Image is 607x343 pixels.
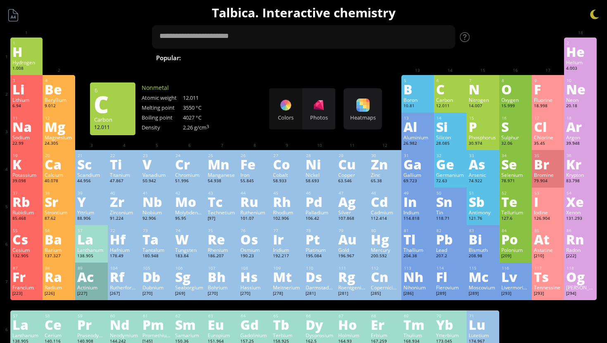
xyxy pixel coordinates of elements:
div: Ra [45,270,73,283]
div: 11 [13,115,41,121]
div: 37 [13,190,41,196]
div: Radon [566,247,595,253]
div: Neon [566,96,595,103]
div: 38 [45,190,73,196]
div: Ar [566,120,595,133]
div: Kr [566,157,595,171]
div: Lithium [12,96,41,103]
div: H [12,45,41,58]
div: Be [45,82,73,96]
div: 24.305 [45,141,73,147]
div: Strontium [45,209,73,216]
div: Xe [566,195,595,208]
div: Ca [45,157,73,171]
div: 118 [567,265,595,271]
div: K [12,157,41,171]
div: 58 [45,313,73,319]
div: 20 [45,153,73,158]
div: Potassium [12,171,41,178]
div: 86 [567,228,595,233]
div: 137.327 [45,253,73,260]
div: Fr [12,270,41,283]
div: Francium [12,284,41,291]
div: 131.293 [566,216,595,222]
div: 83.798 [566,178,595,185]
div: Radium [45,284,73,291]
div: 1 [13,40,41,46]
div: [PERSON_NAME] [566,284,595,291]
div: Ce [45,318,73,331]
div: Og [566,270,595,283]
div: Xenon [566,209,595,216]
div: Sodium [12,134,41,141]
div: Helium [566,59,595,66]
div: Ne [566,82,595,96]
div: Krypton [566,171,595,178]
div: He [566,45,595,58]
div: Rb [12,195,41,208]
div: [294] [566,291,595,297]
div: 87.62 [45,216,73,222]
div: 54 [567,190,595,196]
div: Rn [566,233,595,246]
div: 2 [567,40,595,46]
div: Sr [45,195,73,208]
div: 19 [13,153,41,158]
div: Mg [45,120,73,133]
div: Magnesium [45,134,73,141]
div: Calcium [45,171,73,178]
div: 3 [13,78,41,83]
div: 39.948 [566,141,595,147]
div: 4.003 [566,66,595,72]
div: Cesium [12,247,41,253]
div: 57 [13,313,41,319]
div: 22.99 [12,141,41,147]
div: [222] [566,253,595,260]
div: 20.18 [566,103,595,110]
div: Cs [12,233,41,246]
h1: Talbica. Interactive chemistry [4,4,603,21]
div: 10 [567,78,595,83]
div: 55 [13,228,41,233]
div: Hydrogen [12,59,41,66]
div: 4 [45,78,73,83]
div: 88 [45,265,73,271]
div: 56 [45,228,73,233]
div: Cerium [45,332,73,338]
div: 40.078 [45,178,73,185]
div: 87 [13,265,41,271]
div: 85.468 [12,216,41,222]
div: 18 [567,115,595,121]
div: Lanthanum [12,332,41,338]
div: Ba [45,233,73,246]
div: 132.905 [12,253,41,260]
div: [226] [45,291,73,297]
div: Beryllium [45,96,73,103]
div: 36 [567,153,595,158]
div: Na [12,120,41,133]
div: La [12,318,41,331]
div: Li [12,82,41,96]
div: Barium [45,247,73,253]
div: 6.94 [12,103,41,110]
div: Rubidium [12,209,41,216]
div: 1.008 [12,66,41,72]
div: 39.098 [12,178,41,185]
div: Argon [566,134,595,141]
div: 12 [45,115,73,121]
div: 9.012 [45,103,73,110]
div: [223] [12,291,41,297]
